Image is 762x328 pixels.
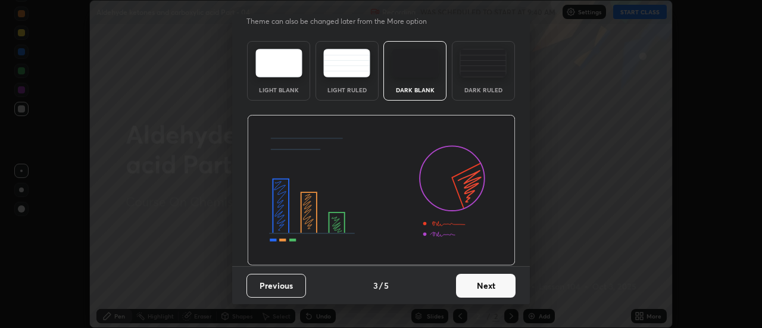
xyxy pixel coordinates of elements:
div: Light Ruled [323,87,371,93]
img: lightRuledTheme.5fabf969.svg [323,49,370,77]
h4: 5 [384,279,389,292]
img: darkTheme.f0cc69e5.svg [392,49,439,77]
div: Dark Blank [391,87,439,93]
h4: / [379,279,383,292]
img: lightTheme.e5ed3b09.svg [255,49,302,77]
p: Theme can also be changed later from the More option [246,16,439,27]
div: Dark Ruled [460,87,507,93]
img: darkThemeBanner.d06ce4a2.svg [247,115,516,266]
div: Light Blank [255,87,302,93]
button: Previous [246,274,306,298]
h4: 3 [373,279,378,292]
img: darkRuledTheme.de295e13.svg [460,49,507,77]
button: Next [456,274,516,298]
